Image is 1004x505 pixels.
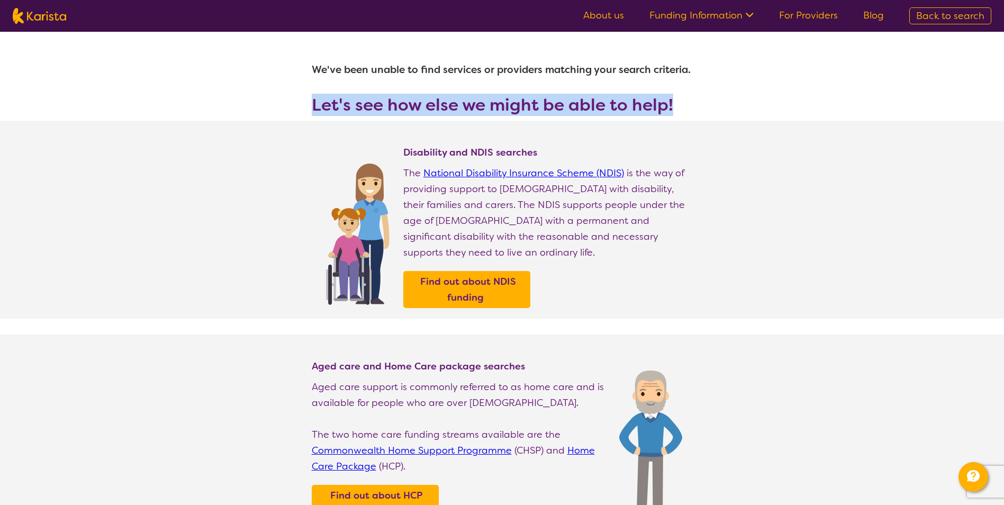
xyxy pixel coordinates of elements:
[403,146,693,159] h4: Disability and NDIS searches
[958,462,988,492] button: Channel Menu
[863,9,884,22] a: Blog
[312,360,609,373] h4: Aged care and Home Care package searches
[312,95,693,114] h3: Let's see how else we might be able to help!
[312,57,693,83] h1: We've been unable to find services or providers matching your search criteria.
[583,9,624,22] a: About us
[403,165,693,260] p: The is the way of providing support to [DEMOGRAPHIC_DATA] with disability, their families and car...
[649,9,754,22] a: Funding Information
[779,9,838,22] a: For Providers
[13,8,66,24] img: Karista logo
[909,7,991,24] a: Back to search
[406,274,528,305] a: Find out about NDIS funding
[312,427,609,474] p: The two home care funding streams available are the (CHSP) and (HCP).
[312,444,512,457] a: Commonwealth Home Support Programme
[916,10,984,22] span: Back to search
[312,379,609,411] p: Aged care support is commonly referred to as home care and is available for people who are over [...
[423,167,624,179] a: National Disability Insurance Scheme (NDIS)
[322,157,393,305] img: Find NDIS and Disability services and providers
[420,275,516,304] b: Find out about NDIS funding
